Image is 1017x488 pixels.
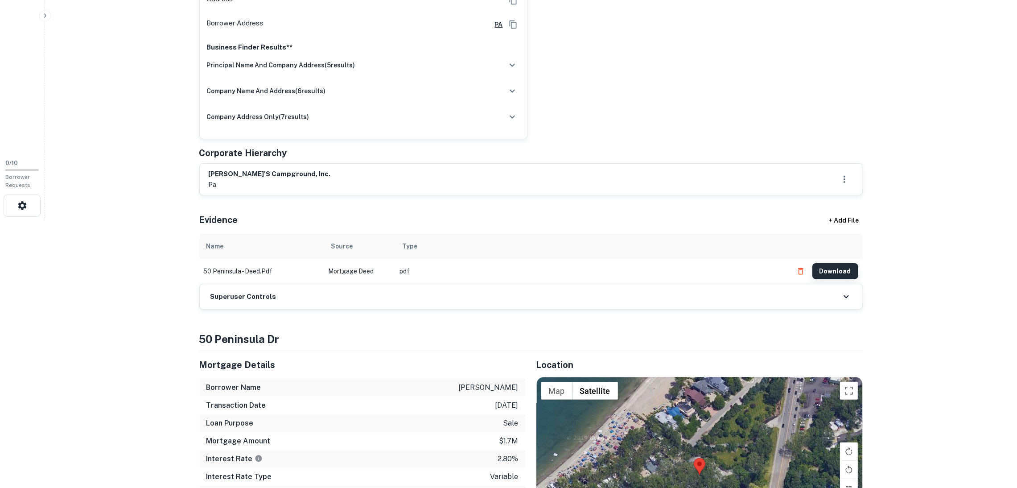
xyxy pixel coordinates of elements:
[840,461,858,479] button: Rotate map counterclockwise
[199,259,324,284] td: 50 peninsula - deed.pdf
[209,169,331,179] h6: [PERSON_NAME]'s campground, inc.
[459,382,519,393] p: [PERSON_NAME]
[207,18,264,31] p: Borrower Address
[490,471,519,482] p: variable
[324,234,395,259] th: Source
[972,417,1017,459] iframe: Chat Widget
[199,213,238,227] h5: Evidence
[206,436,271,447] h6: Mortgage Amount
[488,20,503,29] a: PA
[206,454,263,464] h6: Interest Rate
[324,259,395,284] td: Mortgage Deed
[572,382,618,400] button: Show satellite imagery
[395,259,788,284] td: pdf
[499,436,519,447] p: $1.7m
[495,400,519,411] p: [DATE]
[506,18,520,31] button: Copy Address
[840,443,858,460] button: Rotate map clockwise
[812,263,858,279] button: Download
[541,382,572,400] button: Show street map
[5,174,30,188] span: Borrower Requests
[206,241,224,252] div: Name
[331,241,353,252] div: Source
[206,382,261,393] h6: Borrower Name
[207,112,309,122] h6: company address only ( 7 results)
[199,146,287,160] h5: Corporate Hierarchy
[206,418,254,429] h6: Loan Purpose
[255,455,263,463] svg: The interest rates displayed on the website are for informational purposes only and may be report...
[199,234,324,259] th: Name
[199,331,863,347] h4: 50 peninsula dr
[395,234,788,259] th: Type
[840,382,858,400] button: Toggle fullscreen view
[793,264,809,278] button: Delete file
[403,241,418,252] div: Type
[813,212,875,228] div: + Add File
[5,160,18,166] span: 0 / 10
[210,292,276,302] h6: Superuser Controls
[536,358,863,372] h5: Location
[206,471,272,482] h6: Interest Rate Type
[199,234,863,284] div: scrollable content
[503,418,519,429] p: sale
[207,60,355,70] h6: principal name and company address ( 5 results)
[207,42,520,53] p: Business Finder Results**
[207,86,326,96] h6: company name and address ( 6 results)
[199,358,526,372] h5: Mortgage Details
[498,454,519,464] p: 2.80%
[206,400,266,411] h6: Transaction Date
[209,179,331,190] p: pa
